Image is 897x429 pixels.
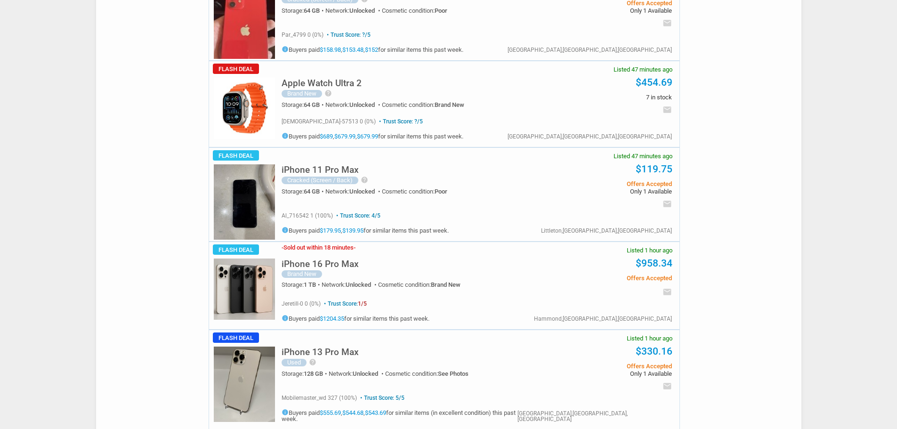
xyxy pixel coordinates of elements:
span: Offers Accepted [530,363,671,369]
span: 128 GB [304,370,323,377]
div: Cosmetic condition: [382,188,447,194]
a: $139.95 [342,227,364,234]
a: $179.95 [320,227,341,234]
i: info [282,46,289,53]
a: Apple Watch Ultra 2 [282,81,362,88]
span: Trust Score: ?/5 [325,32,371,38]
span: [DEMOGRAPHIC_DATA]-57513 0 (0%) [282,118,376,125]
a: $152 [365,46,378,53]
i: email [663,199,672,209]
div: [GEOGRAPHIC_DATA],[GEOGRAPHIC_DATA],[GEOGRAPHIC_DATA] [508,47,672,53]
div: Storage: [282,8,325,14]
div: Storage: [282,371,329,377]
h5: Buyers paid for similar items this past week. [282,315,429,322]
span: Unlocked [349,188,375,195]
div: Network: [325,102,382,108]
i: help [309,358,316,366]
a: $958.34 [636,258,672,269]
div: Network: [325,8,382,14]
span: Poor [435,7,447,14]
a: iPhone 11 Pro Max [282,167,359,174]
a: $679.99 [334,133,356,140]
i: info [282,315,289,322]
i: info [282,409,289,416]
div: Cosmetic condition: [382,102,464,108]
span: 1/5 [358,300,367,307]
div: Cosmetic condition: [385,371,469,377]
span: Listed 1 hour ago [627,247,672,253]
span: Unlocked [353,370,378,377]
div: Cracked (Screen / Back) [282,177,358,184]
h3: Sold out within 18 minutes [282,244,356,251]
span: 64 GB [304,7,320,14]
span: par_4799 0 (0%) [282,32,323,38]
a: $454.69 [636,77,672,88]
i: email [663,287,672,297]
span: 64 GB [304,188,320,195]
span: Trust Score: [322,300,367,307]
span: Only 1 Available [530,8,671,14]
span: Listed 1 hour ago [627,335,672,341]
span: Unlocked [349,101,375,108]
div: Network: [325,188,382,194]
a: $544.68 [342,409,364,416]
a: $119.75 [636,163,672,175]
img: s-l225.jpg [214,164,275,240]
i: email [663,381,672,391]
a: $679.99 [357,133,378,140]
span: Trust Score: 5/5 [358,395,404,401]
div: Network: [322,282,378,288]
div: Cosmetic condition: [382,8,447,14]
div: Hammond,[GEOGRAPHIC_DATA],[GEOGRAPHIC_DATA] [534,316,672,322]
i: info [282,227,289,234]
h5: iPhone 13 Pro Max [282,348,359,356]
div: [GEOGRAPHIC_DATA],[GEOGRAPHIC_DATA],[GEOGRAPHIC_DATA] [517,411,672,422]
div: Storage: [282,188,325,194]
a: $330.16 [636,346,672,357]
span: Flash Deal [213,64,259,74]
span: Listed 47 minutes ago [614,66,672,73]
span: Poor [435,188,447,195]
div: Brand New [282,90,322,97]
span: 1 TB [304,281,316,288]
a: $153.48 [342,46,364,53]
a: iPhone 16 Pro Max [282,261,359,268]
span: Trust Score: 4/5 [334,212,380,219]
div: Used [282,359,307,366]
span: Listed 47 minutes ago [614,153,672,159]
i: info [282,132,289,139]
span: Trust Score: ?/5 [377,118,423,125]
i: email [663,18,672,28]
span: 64 GB [304,101,320,108]
h5: Apple Watch Ultra 2 [282,79,362,88]
h5: Buyers paid , , for similar items (in excellent condition) this past week. [282,409,517,422]
span: Only 1 Available [530,371,671,377]
img: s-l225.jpg [214,347,275,422]
h5: Buyers paid , , for similar items this past week. [282,132,463,139]
span: Brand New [431,281,461,288]
i: email [663,105,672,114]
span: Only 1 Available [530,188,671,194]
span: Flash Deal [213,332,259,343]
h5: iPhone 16 Pro Max [282,259,359,268]
span: Offers Accepted [530,181,671,187]
a: $543.69 [365,409,386,416]
div: Cosmetic condition: [378,282,461,288]
div: Storage: [282,282,322,288]
i: help [324,89,332,97]
h5: iPhone 11 Pro Max [282,165,359,174]
span: Brand New [435,101,464,108]
span: - [354,244,356,251]
div: Brand New [282,270,322,278]
span: jeretill-0 0 (0%) [282,300,321,307]
img: s-l225.jpg [214,259,275,320]
span: See Photos [438,370,469,377]
div: Network: [329,371,385,377]
span: Offers Accepted [530,275,671,281]
span: al_716542 1 (100%) [282,212,333,219]
span: Unlocked [346,281,371,288]
h5: Buyers paid , for similar items this past week. [282,227,449,234]
i: help [361,176,368,184]
span: 7 in stock [530,94,671,100]
div: Storage: [282,102,325,108]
